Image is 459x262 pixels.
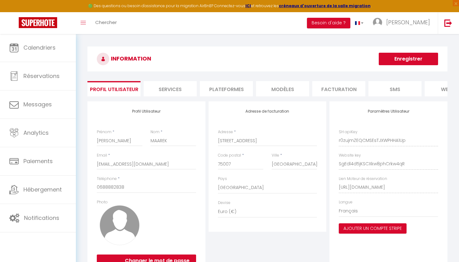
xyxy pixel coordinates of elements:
[19,17,57,28] img: Super Booking
[151,129,160,135] label: Nom
[200,81,253,96] li: Plateformes
[373,18,382,27] img: ...
[23,44,56,51] span: Calendriers
[279,3,371,8] a: créneaux d'ouverture de la salle migration
[97,153,107,158] label: Email
[218,109,317,114] h4: Adresse de facturation
[100,205,140,245] img: avatar.png
[368,81,422,96] li: SMS
[339,153,361,158] label: Website key
[23,186,62,193] span: Hébergement
[218,129,233,135] label: Adresse
[218,200,230,206] label: Devise
[95,19,117,26] span: Chercher
[386,18,430,26] span: [PERSON_NAME]
[312,81,365,96] li: Facturation
[245,3,251,8] a: ICI
[97,199,108,205] label: Photo
[339,129,358,135] label: SH apiKey
[368,12,438,34] a: ... [PERSON_NAME]
[23,157,53,165] span: Paiements
[87,81,141,96] li: Profil Utilisateur
[24,214,59,222] span: Notifications
[444,19,452,27] img: logout
[218,153,241,158] label: Code postal
[339,176,387,182] label: Lien Moteur de réservation
[97,176,117,182] label: Téléphone
[23,72,60,80] span: Réservations
[97,109,196,114] h4: Profil Utilisateur
[23,100,52,108] span: Messages
[256,81,309,96] li: MODÈLES
[307,18,350,28] button: Besoin d'aide ?
[339,223,407,234] button: Ajouter un compte Stripe
[379,53,438,65] button: Enregistrer
[339,199,353,205] label: Langue
[144,81,197,96] li: Services
[272,153,279,158] label: Ville
[218,176,227,182] label: Pays
[87,46,447,71] h3: INFORMATION
[23,129,49,137] span: Analytics
[97,129,111,135] label: Prénom
[339,109,438,114] h4: Paramètres Utilisateur
[91,12,121,34] a: Chercher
